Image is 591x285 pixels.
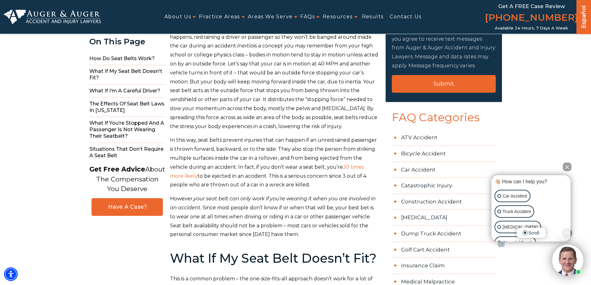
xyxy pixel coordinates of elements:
span: FAQ Categories [386,111,502,130]
a: Open intaker chat [498,242,505,247]
span: Get a FREE Case Review [498,3,565,9]
a: 30 times more likely [170,164,364,179]
span: What If You’re Stopped And A Passenger Is Not Wearing Their Seatbelt? [89,117,165,143]
a: FAQs [300,10,315,24]
a: Practice Areas [199,10,240,24]
img: Intaker widget Avatar [552,245,583,276]
em: your seat belt can only work if you’re wearing it when you are involved in an accident [170,196,376,211]
span: Available 24 Hours, 7 Days a Week [495,26,568,31]
a: About Us [164,10,191,24]
a: Insurance Claim [392,258,496,274]
label: By Providing your phone number, you agree to receive text messages from Auger & Auger Accident an... [392,27,495,69]
span: What If I’m A Careful Driver? [89,85,165,98]
p: [MEDICAL_DATA] [503,223,538,231]
a: Golf Cart Accident [392,242,496,258]
a: Areas We Serve [248,10,293,24]
input: Submit [392,75,496,93]
a: Results [362,10,384,24]
p: However, . Since most people don’t know if or when that will be, your best bet is to wear one at ... [170,194,378,239]
p: Seat belts work by reducing a person’s velocity when a sharp decrease in speed happens, restraini... [170,24,378,131]
a: Car Accident [392,162,496,178]
p: Car Accident [503,192,527,200]
a: Dump Truck Accident [392,226,496,242]
span: Have A Case? [98,203,156,211]
span: How Do Seat Belts Work? [89,52,165,65]
span: What If My Seat Belt Doesn't Fit? [89,65,165,85]
button: Close Intaker Chat Widget [563,163,571,171]
a: Resources [323,10,353,24]
p: In this way, seat belts prevent injuries that can happen if an unrestrained passenger is thrown f... [170,136,378,189]
a: [PHONE_NUMBER] [485,11,578,26]
p: About The Compensation You Deserve [89,164,165,194]
a: ATV Accident [392,130,496,146]
a: Bicycle Accident [392,146,496,162]
span: Situations That Don’t Require A Seat Belt [89,143,165,162]
img: Auger & Auger Accident and Injury Lawyers Logo [4,10,101,24]
span: Scroll [517,228,546,238]
a: [MEDICAL_DATA] [392,210,496,226]
a: Have A Case? [92,198,163,216]
a: Contact Us [390,10,421,24]
p: Wrongful Death [503,239,533,247]
div: 👋🏼 How can I help you? [493,178,569,185]
div: Accessibility Menu [4,267,18,281]
p: Truck Accident [503,208,531,216]
div: On This Page [89,37,165,46]
h2: What If My Seat Belt Doesn’t Fit? [170,252,378,265]
em: Inertia [237,43,254,49]
a: Catastrophic Injury [392,178,496,194]
span: The Effects of Seat Belt Laws In [US_STATE] [89,98,165,117]
strong: Get Free Advice [89,165,145,173]
a: Construction Accident [392,194,496,210]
